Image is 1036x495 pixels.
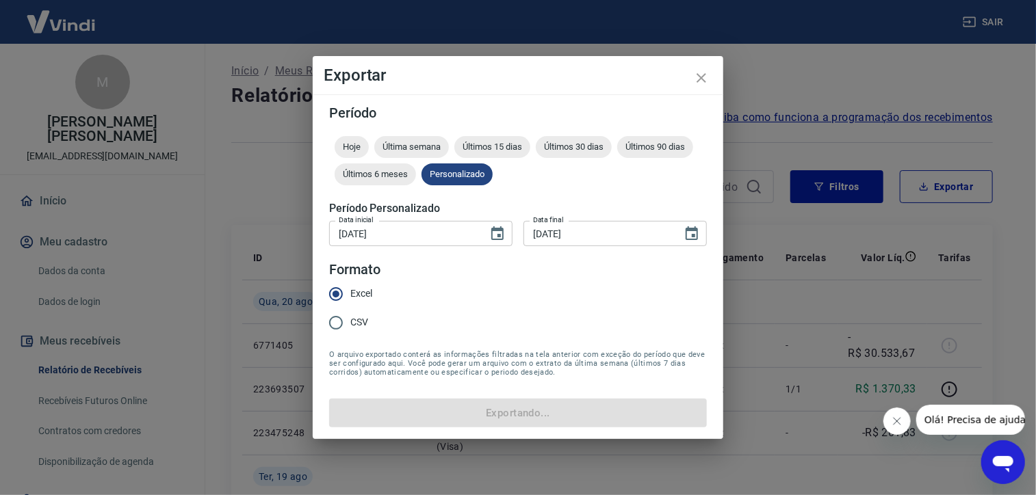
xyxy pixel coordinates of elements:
[335,169,416,179] span: Últimos 6 meses
[422,163,493,185] div: Personalizado
[617,136,693,158] div: Últimos 90 dias
[329,106,707,120] h5: Período
[536,136,612,158] div: Últimos 30 dias
[329,221,478,246] input: DD/MM/YYYY
[324,67,712,83] h4: Exportar
[8,10,115,21] span: Olá! Precisa de ajuda?
[329,350,707,377] span: O arquivo exportado conterá as informações filtradas na tela anterior com exceção do período que ...
[339,215,374,225] label: Data inicial
[484,220,511,247] button: Choose date, selected date is 18 de ago de 2025
[916,405,1025,435] iframe: Mensagem da empresa
[685,62,718,94] button: close
[374,136,449,158] div: Última semana
[523,221,673,246] input: DD/MM/YYYY
[335,136,369,158] div: Hoje
[981,440,1025,484] iframe: Botão para abrir a janela de mensagens
[374,142,449,152] span: Última semana
[883,407,911,435] iframe: Fechar mensagem
[350,315,368,330] span: CSV
[329,260,380,280] legend: Formato
[678,220,705,247] button: Choose date, selected date is 20 de ago de 2025
[335,142,369,152] span: Hoje
[422,169,493,179] span: Personalizado
[335,163,416,185] div: Últimos 6 meses
[454,142,530,152] span: Últimos 15 dias
[536,142,612,152] span: Últimos 30 dias
[533,215,564,225] label: Data final
[329,202,707,215] h5: Período Personalizado
[617,142,693,152] span: Últimos 90 dias
[350,286,372,301] span: Excel
[454,136,530,158] div: Últimos 15 dias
